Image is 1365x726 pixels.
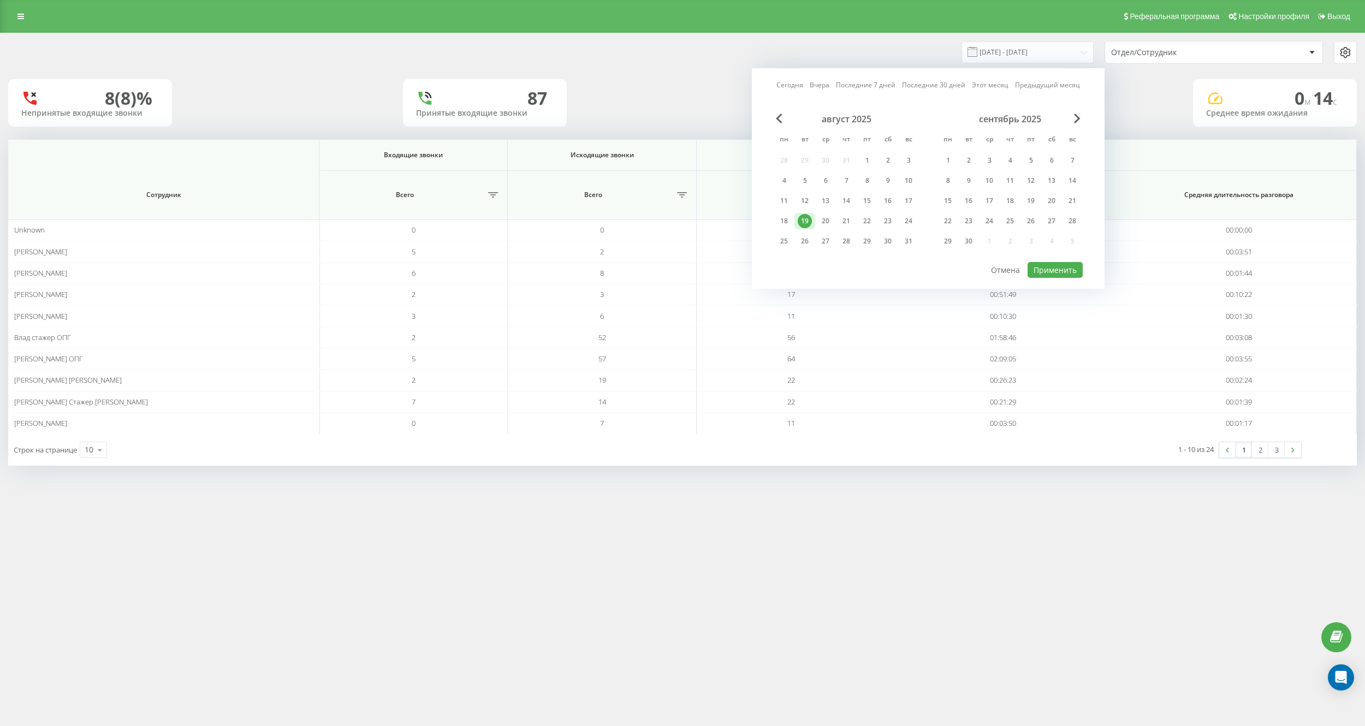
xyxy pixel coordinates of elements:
[818,214,833,228] div: 20
[937,233,958,249] div: пн 29 сент. 2025 г.
[1044,174,1059,188] div: 13
[941,234,955,248] div: 29
[1121,348,1357,370] td: 00:03:55
[1062,152,1083,169] div: вс 7 сент. 2025 г.
[1000,193,1020,209] div: чт 18 сент. 2025 г.
[1121,305,1357,326] td: 00:01:30
[14,445,77,455] span: Строк на странице
[598,397,606,407] span: 14
[1328,664,1354,691] div: Open Intercom Messenger
[734,151,1318,159] span: Все звонки
[412,225,416,235] span: 0
[958,213,979,229] div: вт 23 сент. 2025 г.
[958,233,979,249] div: вт 30 сент. 2025 г.
[877,233,898,249] div: сб 30 авг. 2025 г.
[881,234,895,248] div: 30
[777,174,791,188] div: 4
[105,88,152,109] div: 8 (8)%
[1121,327,1357,348] td: 00:03:08
[325,191,484,199] span: Всего
[937,152,958,169] div: пн 1 сент. 2025 г.
[412,397,416,407] span: 7
[885,327,1121,348] td: 01:58:46
[839,194,853,208] div: 14
[14,354,83,364] span: [PERSON_NAME] ОПГ
[1268,442,1285,457] a: 3
[1024,194,1038,208] div: 19
[1041,193,1062,209] div: сб 20 сент. 2025 г.
[898,213,919,229] div: вс 24 авг. 2025 г.
[1024,174,1038,188] div: 12
[1062,213,1083,229] div: вс 28 сент. 2025 г.
[937,172,958,189] div: пн 8 сент. 2025 г.
[860,153,874,168] div: 1
[941,153,955,168] div: 1
[900,132,917,148] abbr: воскресенье
[776,114,782,123] span: Previous Month
[815,213,836,229] div: ср 20 авг. 2025 г.
[958,152,979,169] div: вт 2 сент. 2025 г.
[14,247,67,257] span: [PERSON_NAME]
[979,193,1000,209] div: ср 17 сент. 2025 г.
[1130,12,1219,21] span: Реферальная программа
[1020,213,1041,229] div: пт 26 сент. 2025 г.
[334,151,493,159] span: Входящие звонки
[412,354,416,364] span: 5
[982,153,996,168] div: 3
[857,233,877,249] div: пт 29 авг. 2025 г.
[412,268,416,278] span: 6
[857,213,877,229] div: пт 22 авг. 2025 г.
[14,225,45,235] span: Unknown
[600,268,604,278] span: 8
[885,305,1121,326] td: 00:10:30
[901,153,916,168] div: 3
[1121,391,1357,413] td: 00:01:39
[885,370,1121,391] td: 00:26:23
[1327,12,1350,21] span: Выход
[14,418,67,428] span: [PERSON_NAME]
[898,193,919,209] div: вс 17 авг. 2025 г.
[527,88,547,109] div: 87
[1000,213,1020,229] div: чт 25 сент. 2025 г.
[985,262,1026,278] button: Отмена
[600,418,604,428] span: 7
[598,375,606,385] span: 19
[794,193,815,209] div: вт 12 авг. 2025 г.
[1138,191,1340,199] span: Средняя длительность разговора
[1121,370,1357,391] td: 00:02:24
[962,194,976,208] div: 16
[877,172,898,189] div: сб 9 авг. 2025 г.
[1065,174,1079,188] div: 14
[941,174,955,188] div: 8
[1065,194,1079,208] div: 21
[937,114,1083,124] div: сентябрь 2025
[898,172,919,189] div: вс 10 авг. 2025 г.
[857,172,877,189] div: пт 8 авг. 2025 г.
[860,194,874,208] div: 15
[794,233,815,249] div: вт 26 авг. 2025 г.
[857,193,877,209] div: пт 15 авг. 2025 г.
[982,194,996,208] div: 17
[839,174,853,188] div: 7
[1062,193,1083,209] div: вс 21 сент. 2025 г.
[412,289,416,299] span: 2
[1028,262,1083,278] button: Применить
[600,225,604,235] span: 0
[794,213,815,229] div: вт 19 авг. 2025 г.
[982,214,996,228] div: 24
[777,234,791,248] div: 25
[14,289,67,299] span: [PERSON_NAME]
[774,193,794,209] div: пн 11 авг. 2025 г.
[860,174,874,188] div: 8
[787,311,795,321] span: 11
[885,348,1121,370] td: 02:09:05
[815,172,836,189] div: ср 6 авг. 2025 г.
[1313,86,1337,110] span: 14
[21,109,159,118] div: Непринятые входящие звонки
[937,193,958,209] div: пн 15 сент. 2025 г.
[412,375,416,385] span: 2
[836,80,895,90] a: Последние 7 дней
[839,234,853,248] div: 28
[600,289,604,299] span: 3
[818,234,833,248] div: 27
